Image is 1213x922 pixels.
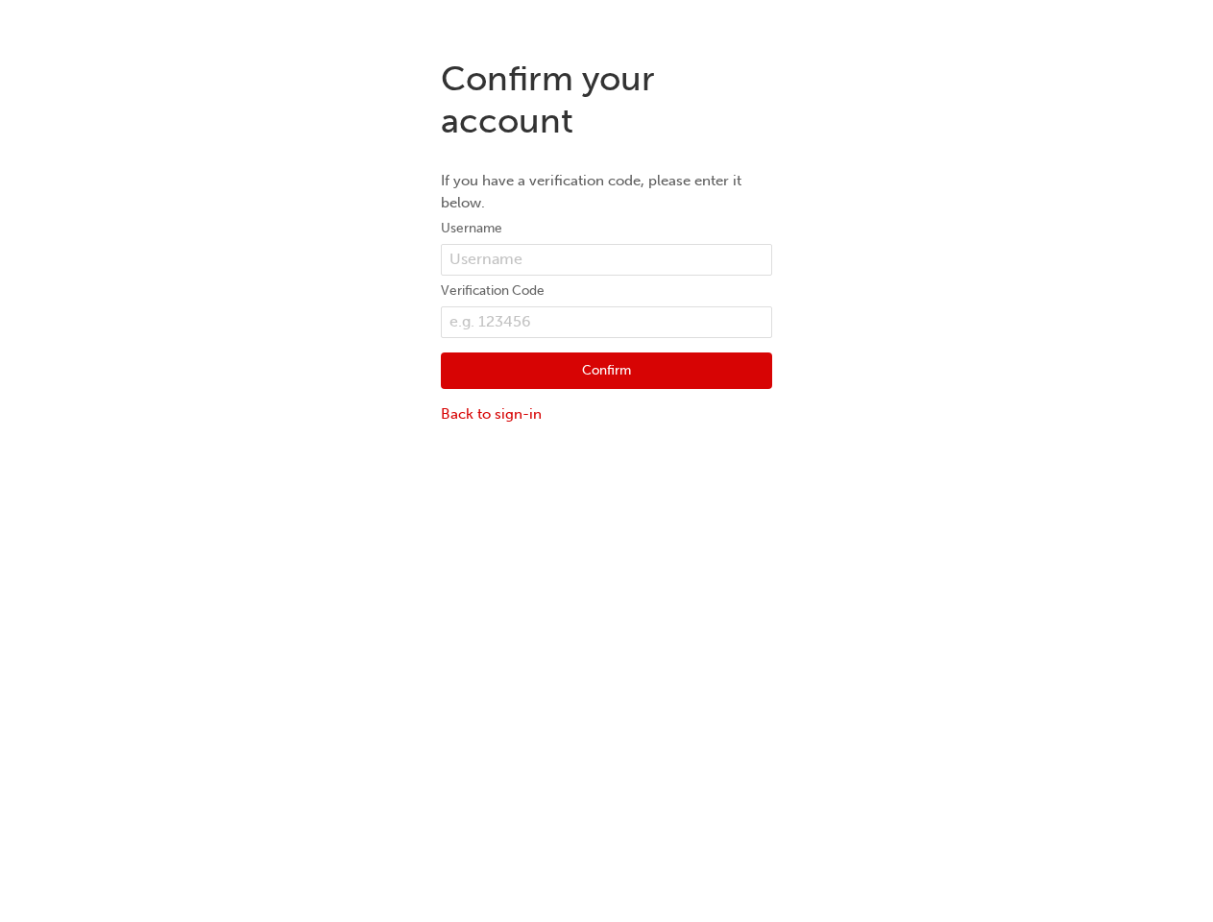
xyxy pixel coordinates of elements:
h1: Confirm your account [441,58,772,141]
p: If you have a verification code, please enter it below. [441,170,772,213]
label: Username [441,217,772,240]
button: Confirm [441,352,772,389]
input: e.g. 123456 [441,306,772,339]
input: Username [441,244,772,277]
a: Back to sign-in [441,403,772,425]
label: Verification Code [441,279,772,303]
